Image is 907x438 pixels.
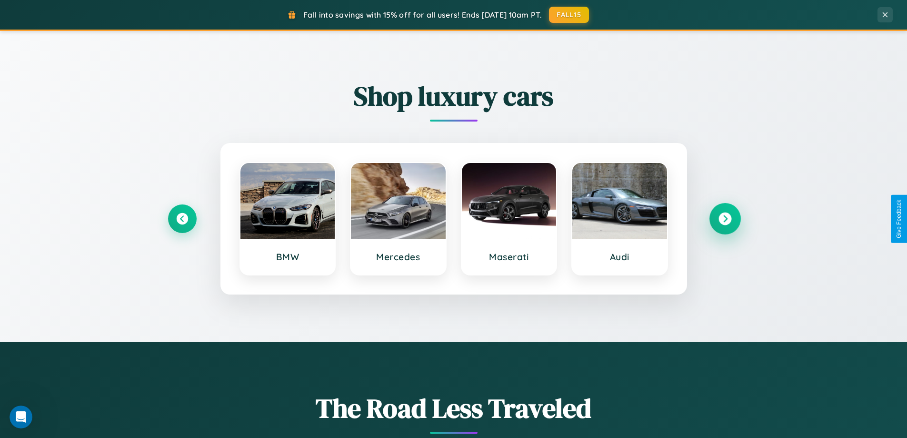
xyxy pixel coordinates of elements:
[582,251,658,263] h3: Audi
[168,78,739,114] h2: Shop luxury cars
[250,251,326,263] h3: BMW
[471,251,547,263] h3: Maserati
[168,390,739,427] h1: The Road Less Traveled
[549,7,589,23] button: FALL15
[10,406,32,428] iframe: Intercom live chat
[303,10,542,20] span: Fall into savings with 15% off for all users! Ends [DATE] 10am PT.
[360,251,436,263] h3: Mercedes
[896,200,902,238] div: Give Feedback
